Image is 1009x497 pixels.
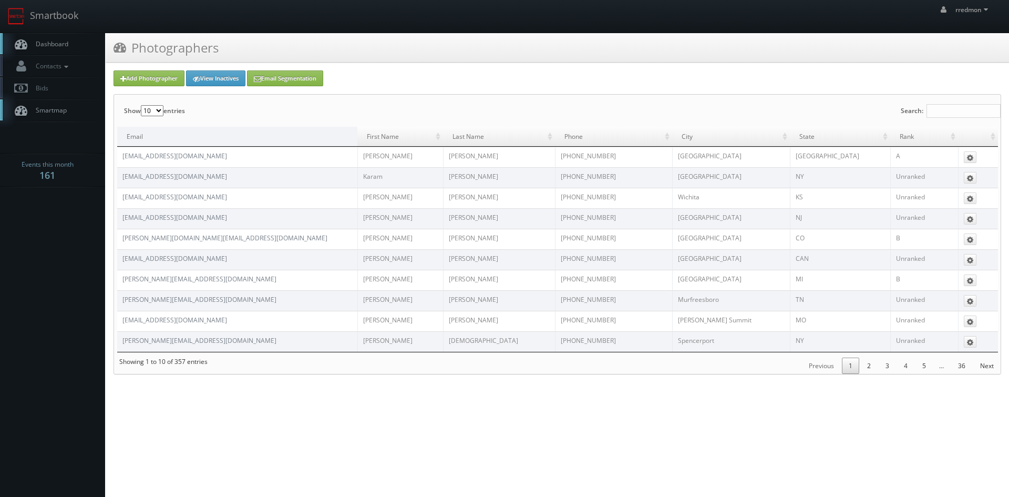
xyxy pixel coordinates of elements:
td: Unranked [890,331,958,352]
a: [EMAIL_ADDRESS][DOMAIN_NAME] [122,172,227,181]
td: First Name: activate to sort column ascending [357,127,443,147]
td: [DEMOGRAPHIC_DATA] [443,331,555,352]
a: [PERSON_NAME][DOMAIN_NAME][EMAIL_ADDRESS][DOMAIN_NAME] [122,234,327,242]
td: [PHONE_NUMBER] [555,229,672,249]
td: [PHONE_NUMBER] [555,270,672,290]
a: [EMAIL_ADDRESS][DOMAIN_NAME] [122,192,227,201]
img: smartbook-logo.png [8,8,25,25]
a: Previous [802,358,841,374]
td: Murfreesboro [672,290,790,311]
label: Search: [901,95,1001,127]
td: TN [790,290,890,311]
td: Spencerport [672,331,790,352]
td: NY [790,167,890,188]
td: Unranked [890,249,958,270]
td: [GEOGRAPHIC_DATA] [672,147,790,167]
a: 3 [879,358,896,374]
td: [PERSON_NAME] [443,167,555,188]
input: Search: [926,104,1001,118]
td: [PERSON_NAME] [357,229,443,249]
a: Next [973,358,1001,374]
td: [GEOGRAPHIC_DATA] [790,147,890,167]
td: [GEOGRAPHIC_DATA] [672,229,790,249]
td: [PERSON_NAME] [357,147,443,167]
a: Email Segmentation [247,70,323,86]
td: A [890,147,958,167]
td: Unranked [890,167,958,188]
td: [PERSON_NAME] [443,290,555,311]
a: 5 [915,358,933,374]
a: [EMAIL_ADDRESS][DOMAIN_NAME] [122,151,227,160]
span: Contacts [30,62,71,70]
td: [PHONE_NUMBER] [555,188,672,208]
td: [PHONE_NUMBER] [555,208,672,229]
label: Show entries [124,95,185,127]
span: … [933,361,950,370]
td: [PHONE_NUMBER] [555,290,672,311]
td: B [890,270,958,290]
td: Email: activate to sort column descending [117,127,357,147]
a: [PERSON_NAME][EMAIL_ADDRESS][DOMAIN_NAME] [122,336,276,345]
td: MO [790,311,890,331]
td: [PERSON_NAME] Summit [672,311,790,331]
td: NJ [790,208,890,229]
td: [PHONE_NUMBER] [555,167,672,188]
td: [PERSON_NAME] [443,249,555,270]
td: Unranked [890,188,958,208]
td: KS [790,188,890,208]
span: Smartmap [30,106,67,115]
td: [PHONE_NUMBER] [555,331,672,352]
td: [GEOGRAPHIC_DATA] [672,208,790,229]
td: CAN [790,249,890,270]
td: Karam [357,167,443,188]
a: View Inactives [186,70,245,86]
td: [PERSON_NAME] [357,311,443,331]
td: State: activate to sort column ascending [790,127,890,147]
a: Add Photographer [114,70,184,86]
td: [PHONE_NUMBER] [555,311,672,331]
td: MI [790,270,890,290]
select: Showentries [141,105,163,116]
td: NY [790,331,890,352]
td: Unranked [890,311,958,331]
a: [EMAIL_ADDRESS][DOMAIN_NAME] [122,213,227,222]
a: 1 [842,358,859,374]
td: Unranked [890,208,958,229]
td: [PERSON_NAME] [443,188,555,208]
td: CO [790,229,890,249]
a: 2 [860,358,878,374]
td: [PERSON_NAME] [357,188,443,208]
td: : activate to sort column ascending [958,127,998,147]
td: [PERSON_NAME] [443,311,555,331]
td: [PERSON_NAME] [357,331,443,352]
span: Dashboard [30,39,68,48]
td: Rank: activate to sort column ascending [890,127,958,147]
td: [PERSON_NAME] [357,270,443,290]
a: [EMAIL_ADDRESS][DOMAIN_NAME] [122,254,227,263]
td: [PERSON_NAME] [443,147,555,167]
a: 4 [897,358,914,374]
a: [PERSON_NAME][EMAIL_ADDRESS][DOMAIN_NAME] [122,275,276,283]
td: [PERSON_NAME] [443,229,555,249]
td: B [890,229,958,249]
a: [PERSON_NAME][EMAIL_ADDRESS][DOMAIN_NAME] [122,295,276,304]
td: [PERSON_NAME] [357,290,443,311]
td: [PHONE_NUMBER] [555,249,672,270]
span: rredmon [955,5,991,14]
td: [GEOGRAPHIC_DATA] [672,270,790,290]
td: [PERSON_NAME] [357,208,443,229]
td: [PERSON_NAME] [443,208,555,229]
strong: 161 [39,169,55,181]
td: [PHONE_NUMBER] [555,147,672,167]
span: Events this month [22,159,74,170]
a: 36 [951,358,972,374]
td: [PERSON_NAME] [443,270,555,290]
td: Last Name: activate to sort column ascending [443,127,555,147]
span: Bids [30,84,48,93]
td: Wichita [672,188,790,208]
a: [EMAIL_ADDRESS][DOMAIN_NAME] [122,316,227,324]
td: Unranked [890,290,958,311]
td: [PERSON_NAME] [357,249,443,270]
td: Phone: activate to sort column ascending [555,127,672,147]
div: Showing 1 to 10 of 357 entries [114,352,208,371]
